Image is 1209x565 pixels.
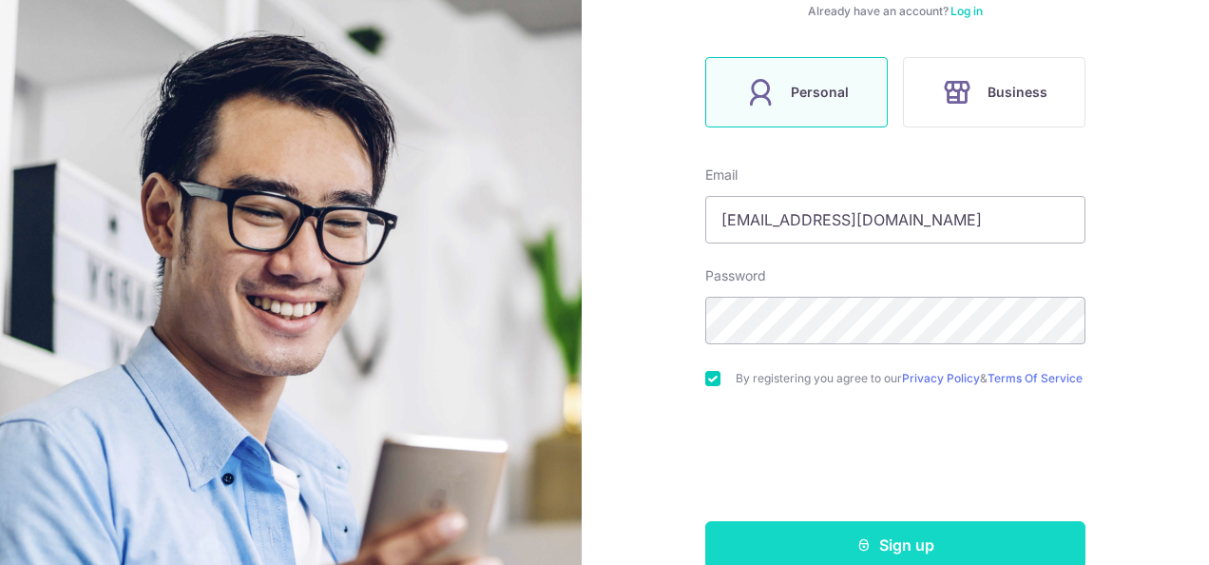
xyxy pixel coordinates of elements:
a: Privacy Policy [902,371,980,385]
label: Email [705,166,738,185]
div: Already have an account? [705,4,1085,19]
label: Password [705,266,766,285]
a: Personal [698,57,895,127]
input: Enter your Email [705,196,1085,244]
a: Business [895,57,1093,127]
a: Terms Of Service [988,371,1083,385]
span: Business [988,81,1047,104]
a: Log in [950,4,983,18]
label: By registering you agree to our & [736,371,1085,386]
span: Personal [791,81,849,104]
iframe: reCAPTCHA [751,424,1040,498]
